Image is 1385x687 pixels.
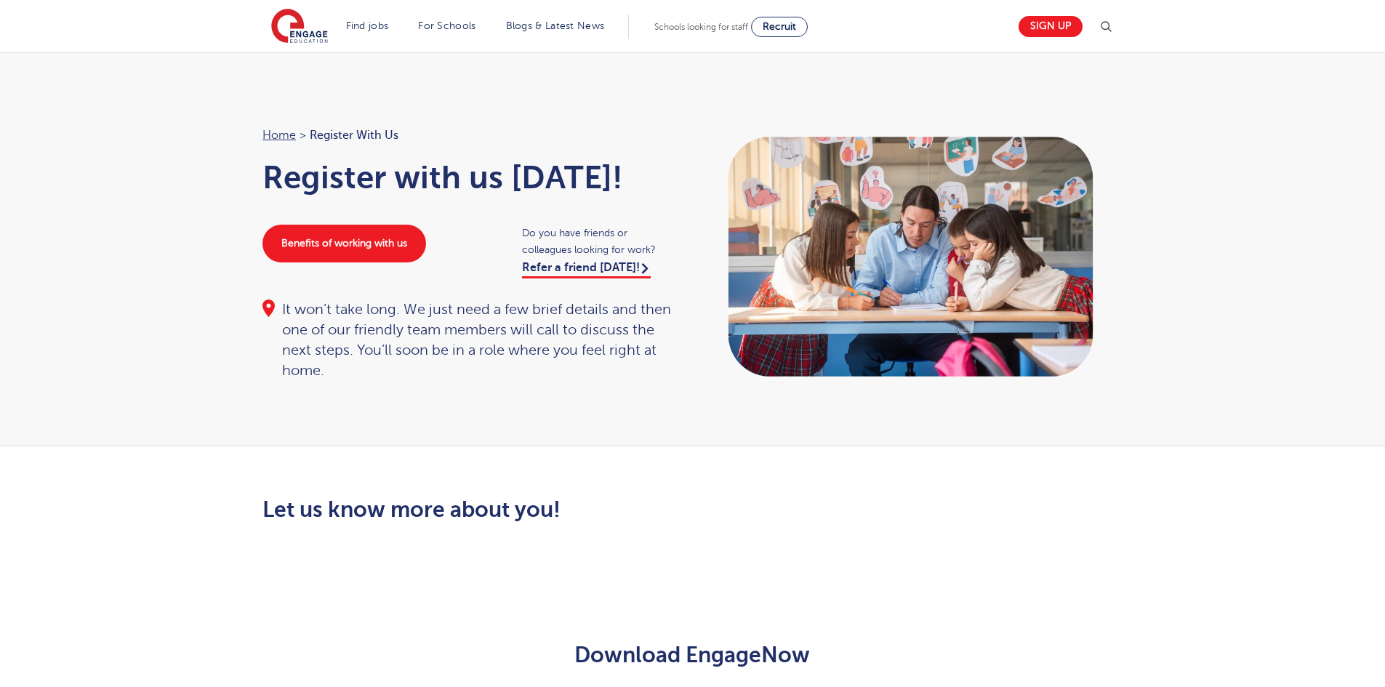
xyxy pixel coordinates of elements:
a: Benefits of working with us [262,225,426,262]
a: Refer a friend [DATE]! [522,261,651,278]
a: Find jobs [346,20,389,31]
a: Sign up [1019,16,1083,37]
h1: Register with us [DATE]! [262,159,678,196]
a: Home [262,129,296,142]
span: Register with us [310,126,398,145]
a: Blogs & Latest News [506,20,605,31]
a: For Schools [418,20,475,31]
img: Engage Education [271,9,328,45]
h2: Let us know more about you! [262,497,829,522]
div: It won’t take long. We just need a few brief details and then one of our friendly team members wi... [262,300,678,381]
a: Recruit [751,17,808,37]
span: > [300,129,306,142]
span: Do you have friends or colleagues looking for work? [522,225,678,258]
span: Schools looking for staff [654,22,748,32]
h2: Download EngageNow [336,643,1049,667]
nav: breadcrumb [262,126,678,145]
span: Recruit [763,21,796,32]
